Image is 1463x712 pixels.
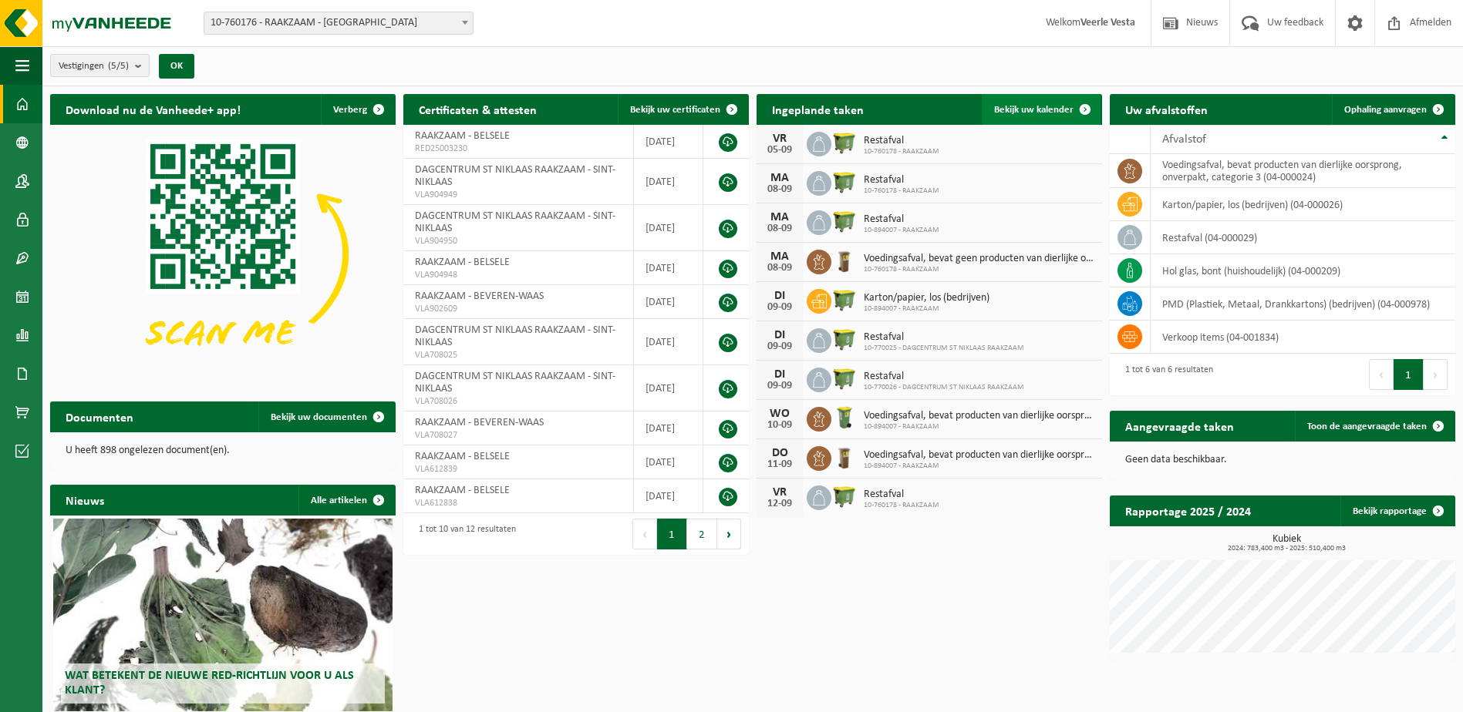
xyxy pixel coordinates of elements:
[415,235,622,247] span: VLA904950
[53,519,392,711] a: Wat betekent de nieuwe RED-richtlijn voor u als klant?
[159,54,194,79] button: OK
[864,186,939,196] span: 10-760178 - RAAKZAAM
[831,208,858,234] img: WB-1100-HPE-GN-50
[764,290,795,302] div: DI
[634,285,703,319] td: [DATE]
[415,485,510,496] span: RAAKZAAM - BELSELE
[864,371,1024,383] span: Restafval
[831,483,858,509] img: WB-1100-HPE-GN-51
[1125,455,1440,465] p: Geen data beschikbaar.
[764,302,795,313] div: 09-09
[1151,287,1455,321] td: PMD (Plastiek, Metaal, Drankkartons) (bedrijven) (04-000978)
[1151,321,1455,354] td: verkoop items (04-001834)
[864,304,989,314] span: 10-894007 - RAAKZAAM
[634,125,703,159] td: [DATE]
[415,451,510,462] span: RAAKZAAM - BELSELE
[831,287,858,313] img: WB-1100-HPE-GN-50
[831,247,858,274] img: WB-0140-HPE-BN-01
[634,251,703,285] td: [DATE]
[864,383,1024,392] span: 10-770026 - DAGCENTRUM ST NIKLAAS RAAKZAAM
[764,420,795,431] div: 10-09
[415,130,510,142] span: RAAKZAAM - BELSELE
[1110,411,1249,441] h2: Aangevraagde taken
[764,408,795,420] div: WO
[298,485,394,516] a: Alle artikelen
[764,499,795,509] div: 12-09
[764,184,795,195] div: 08-09
[634,479,703,513] td: [DATE]
[831,169,858,195] img: WB-1100-HPE-GN-51
[864,501,939,510] span: 10-760178 - RAAKZAAM
[66,445,380,456] p: U heeft 898 ongelezen document(en).
[994,105,1074,115] span: Bekijk uw kalender
[108,61,129,71] count: (5/5)
[982,94,1101,125] a: Bekijk uw kalender
[864,253,1094,265] span: Voedingsafval, bevat geen producten van dierlijke oorsprong, onverpakt
[864,344,1024,353] span: 10-770025 - DAGCENTRUM ST NIKLAAS RAAKZAAM
[764,329,795,341] div: DI
[1332,94,1454,125] a: Ophaling aanvragen
[864,174,939,186] span: Restafval
[757,94,879,124] h2: Ingeplande taken
[634,365,703,411] td: [DATE]
[333,105,367,115] span: Verberg
[271,412,367,422] span: Bekijk uw documenten
[764,133,795,145] div: VR
[831,129,858,156] img: WB-1100-HPE-GN-51
[764,381,795,391] div: 09-09
[415,269,622,281] span: VLA904948
[864,147,939,156] span: 10-760178 - RAAKZAAM
[764,459,795,470] div: 11-09
[864,489,939,501] span: Restafval
[1162,133,1206,146] span: Afvalstof
[634,159,703,205] td: [DATE]
[1151,154,1455,188] td: voedingsafval, bevat producten van dierlijke oorsprong, onverpakt, categorie 3 (04-000024)
[634,205,703,251] td: [DATE]
[1394,359,1424,390] button: 1
[764,211,795,223] div: MA
[630,105,720,115] span: Bekijk uw certificaten
[764,486,795,499] div: VR
[1117,358,1213,391] div: 1 tot 6 van 6 resultaten
[831,444,858,470] img: WB-0140-HPE-BN-01
[864,331,1024,344] span: Restafval
[864,292,989,304] span: Karton/papier, los (bedrijven)
[204,12,474,35] span: 10-760176 - RAAKZAAM - BELSELE
[415,257,510,268] span: RAAKZAAM - BELSELE
[1424,359,1448,390] button: Next
[415,349,622,361] span: VLA708025
[65,670,354,697] span: Wat betekent de nieuwe RED-richtlijn voor u als klant?
[415,189,622,201] span: VLA904949
[864,213,939,226] span: Restafval
[1295,411,1454,442] a: Toon de aangevraagde taken
[634,319,703,365] td: [DATE]
[1340,495,1454,526] a: Bekijk rapportage
[415,395,622,408] span: VLA708026
[634,445,703,479] td: [DATE]
[864,449,1094,462] span: Voedingsafval, bevat producten van dierlijke oorsprong, onverpakt, categorie 3
[864,410,1094,422] span: Voedingsafval, bevat producten van dierlijke oorsprong, onverpakt, categorie 3
[657,519,687,549] button: 1
[632,519,657,549] button: Previous
[1151,254,1455,287] td: hol glas, bont (huishoudelijk) (04-000209)
[1151,221,1455,254] td: restafval (04-000029)
[415,164,615,188] span: DAGCENTRUM ST NIKLAAS RAAKZAAM - SINT-NIKLAAS
[764,263,795,274] div: 08-09
[831,405,858,431] img: WB-0140-HPE-GN-50
[764,447,795,459] div: DO
[864,265,1094,274] span: 10-760178 - RAAKZAAM
[258,401,394,432] a: Bekijk uw documenten
[1151,188,1455,221] td: karton/papier, los (bedrijven) (04-000026)
[1110,495,1266,526] h2: Rapportage 2025 / 2024
[415,210,615,234] span: DAGCENTRUM ST NIKLAAS RAAKZAAM - SINT-NIKLAAS
[403,94,552,124] h2: Certificaten & attesten
[415,417,544,428] span: RAAKZAAM - BEVEREN-WAAS
[717,519,741,549] button: Next
[415,291,544,302] span: RAAKZAAM - BEVEREN-WAAS
[415,429,622,442] span: VLA708027
[864,226,939,235] span: 10-894007 - RAAKZAAM
[864,135,939,147] span: Restafval
[1110,94,1223,124] h2: Uw afvalstoffen
[687,519,717,549] button: 2
[1080,17,1135,29] strong: Veerle Vesta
